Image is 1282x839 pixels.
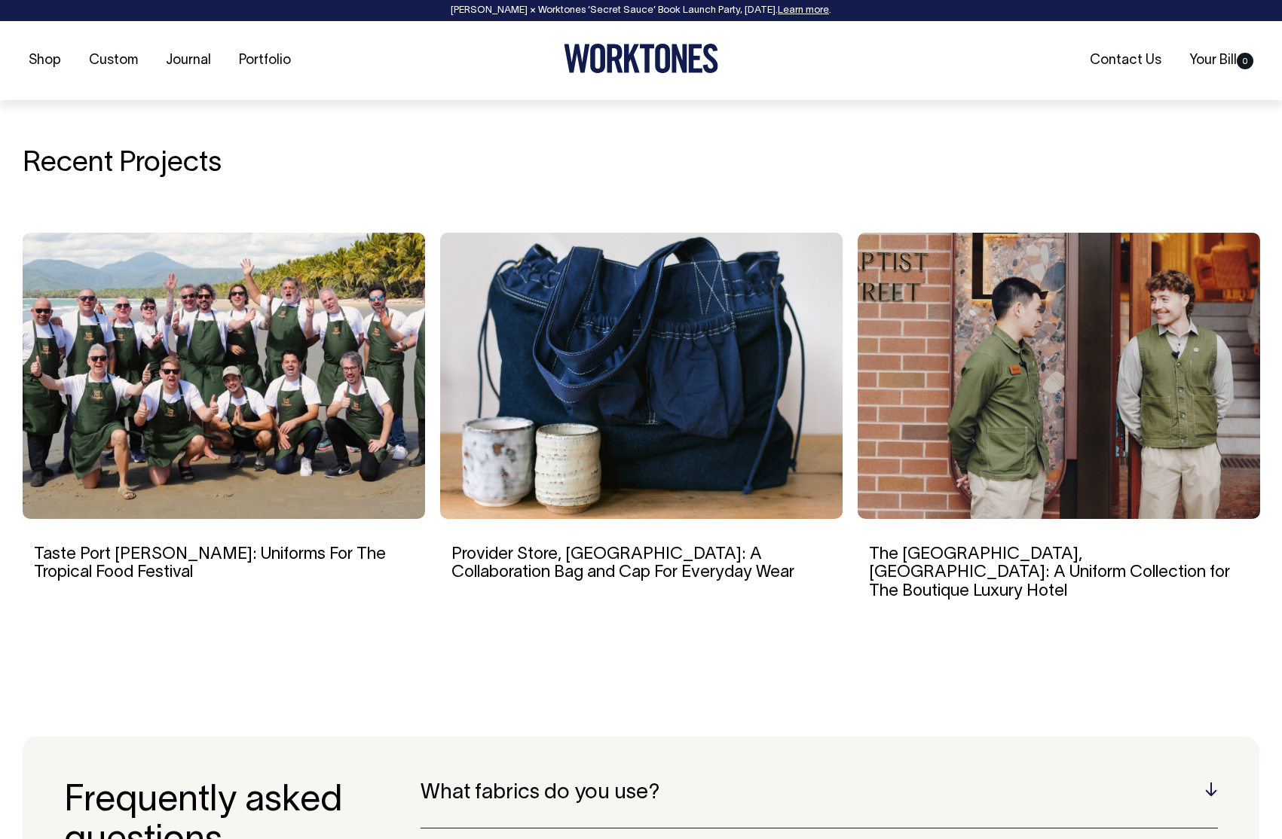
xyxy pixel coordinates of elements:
a: The [GEOGRAPHIC_DATA], [GEOGRAPHIC_DATA]: A Uniform Collection for The Boutique Luxury Hotel [869,547,1230,598]
div: [PERSON_NAME] × Worktones ‘Secret Sauce’ Book Launch Party, [DATE]. . [15,5,1267,16]
a: Learn more [778,6,829,15]
span: 0 [1237,53,1253,69]
a: Journal [160,48,217,73]
img: Provider Store, Sydney: A Collaboration Bag and Cap For Everyday Wear [440,233,843,519]
a: Custom [83,48,144,73]
img: The EVE Hotel, Sydney: A Uniform Collection for The Boutique Luxury Hotel [858,233,1260,519]
a: Your Bill0 [1183,48,1259,73]
a: Taste Port [PERSON_NAME]: Uniforms For The Tropical Food Festival [34,547,386,580]
a: Shop [23,48,67,73]
a: Provider Store, [GEOGRAPHIC_DATA]: A Collaboration Bag and Cap For Everyday Wear [451,547,794,580]
h4: Recent Projects [23,148,1259,180]
a: Portfolio [233,48,297,73]
img: Taste Port Douglas: Uniforms For The Tropical Food Festival [23,233,425,519]
a: Contact Us [1084,48,1167,73]
h5: What fabrics do you use? [421,782,1218,805]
